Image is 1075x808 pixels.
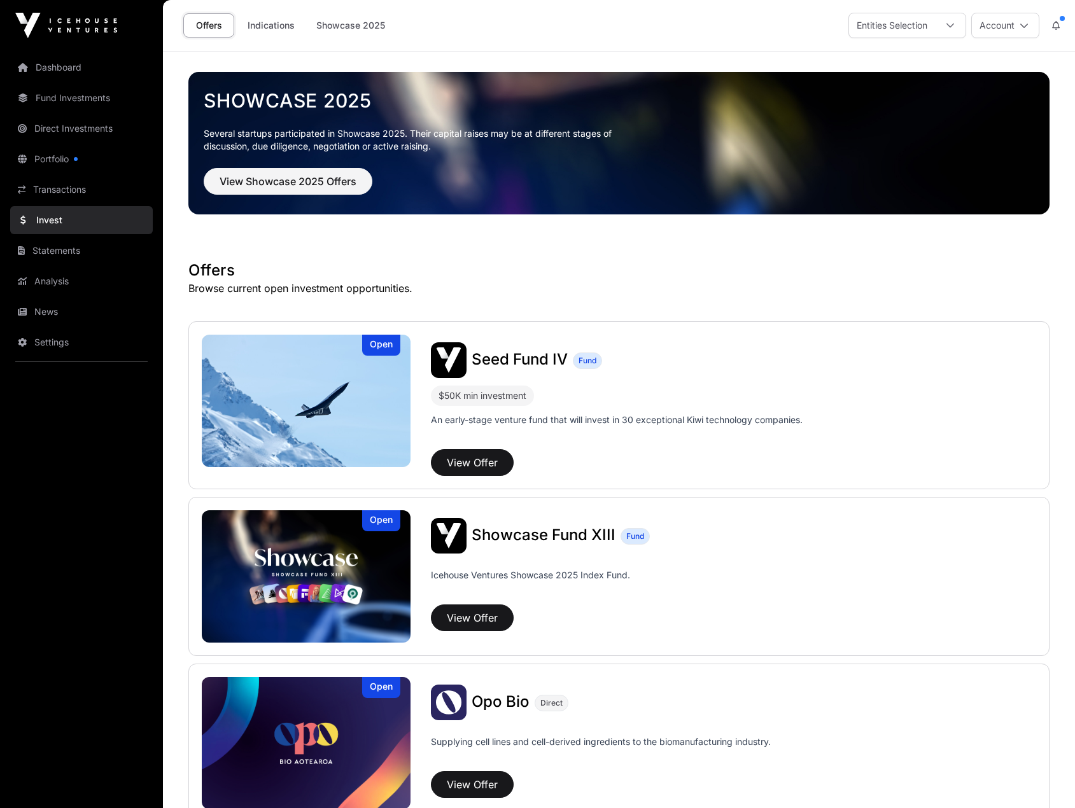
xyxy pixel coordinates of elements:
a: Showcase 2025 [308,13,393,38]
div: Open [362,510,400,531]
span: Fund [579,356,596,366]
img: Seed Fund IV [202,335,411,467]
a: Settings [10,328,153,356]
p: Icehouse Ventures Showcase 2025 Index Fund. [431,569,630,582]
img: Showcase Fund XIII [431,518,467,554]
div: Open [362,677,400,698]
a: Invest [10,206,153,234]
a: Statements [10,237,153,265]
a: View Showcase 2025 Offers [204,181,372,193]
a: Direct Investments [10,115,153,143]
img: Showcase Fund XIII [202,510,411,643]
img: Showcase 2025 [188,72,1050,214]
span: Direct [540,698,563,708]
a: Fund Investments [10,84,153,112]
button: Account [971,13,1039,38]
a: Dashboard [10,53,153,81]
p: Supplying cell lines and cell-derived ingredients to the biomanufacturing industry. [431,735,771,748]
a: Seed Fund IV [472,352,568,368]
img: Icehouse Ventures Logo [15,13,117,38]
a: Portfolio [10,145,153,173]
p: Several startups participated in Showcase 2025. Their capital raises may be at different stages o... [204,127,631,153]
button: View Showcase 2025 Offers [204,168,372,195]
div: $50K min investment [439,388,526,403]
a: Offers [183,13,234,38]
iframe: Chat Widget [1011,747,1075,808]
span: Opo Bio [472,692,530,711]
span: Seed Fund IV [472,350,568,368]
a: Showcase 2025 [204,89,1034,112]
a: Opo Bio [472,694,530,711]
a: Showcase Fund XIII [472,527,615,544]
div: Open [362,335,400,356]
img: Opo Bio [431,685,467,720]
a: News [10,298,153,326]
button: View Offer [431,604,514,631]
a: Seed Fund IVOpen [202,335,411,467]
p: An early-stage venture fund that will invest in 30 exceptional Kiwi technology companies. [431,414,803,426]
a: Analysis [10,267,153,295]
div: $50K min investment [431,386,534,406]
a: Showcase Fund XIIIOpen [202,510,411,643]
button: View Offer [431,771,514,798]
a: Indications [239,13,303,38]
h1: Offers [188,260,1050,281]
a: Transactions [10,176,153,204]
button: View Offer [431,449,514,476]
span: Fund [626,531,644,541]
span: View Showcase 2025 Offers [220,174,356,189]
span: Showcase Fund XIII [472,526,615,544]
img: Seed Fund IV [431,342,467,378]
div: Entities Selection [849,13,935,38]
p: Browse current open investment opportunities. [188,281,1050,296]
